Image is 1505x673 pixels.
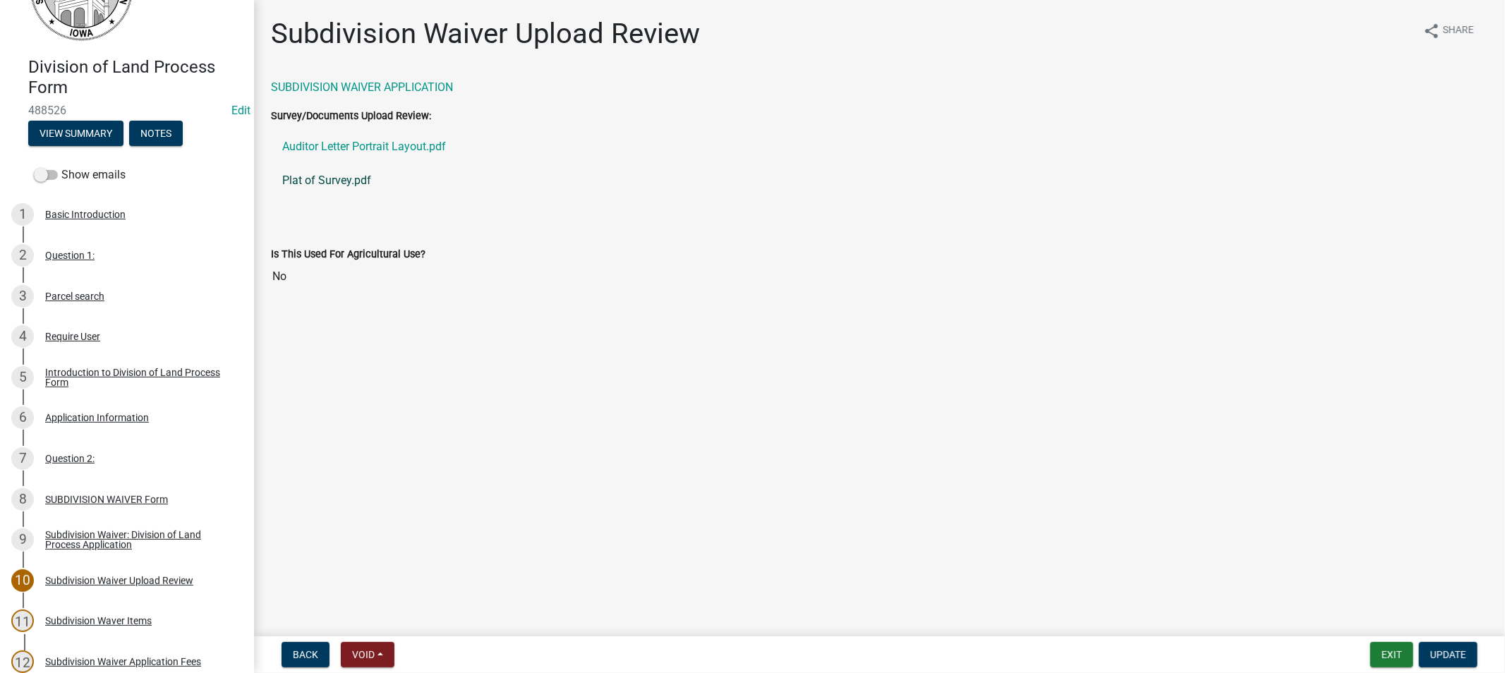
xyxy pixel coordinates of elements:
span: Update [1430,649,1466,660]
a: Edit [231,104,250,117]
span: Back [293,649,318,660]
button: Notes [129,121,183,146]
wm-modal-confirm: Notes [129,128,183,140]
button: shareShare [1412,17,1485,44]
h4: Division of Land Process Form [28,57,243,98]
button: Void [341,642,394,667]
div: 3 [11,285,34,308]
div: Subdivision Waver Items [45,616,152,626]
div: 6 [11,406,34,429]
span: Void [352,649,375,660]
a: Auditor Letter Portrait Layout.pdf [271,130,1488,164]
button: Update [1419,642,1477,667]
div: 5 [11,366,34,389]
button: View Summary [28,121,123,146]
div: Parcel search [45,291,104,301]
div: 4 [11,325,34,348]
div: Require User [45,332,100,341]
div: Basic Introduction [45,210,126,219]
div: 10 [11,569,34,592]
label: Survey/Documents Upload Review: [271,111,431,121]
i: share [1423,23,1440,40]
div: Application Information [45,413,149,423]
div: Subdivision Waiver Upload Review [45,576,193,586]
div: 2 [11,244,34,267]
label: Is This Used For Agricultural Use? [271,250,425,260]
div: Subdivision Waiver Application Fees [45,657,201,667]
div: 11 [11,610,34,632]
div: 8 [11,488,34,511]
div: Question 2: [45,454,95,463]
div: 1 [11,203,34,226]
h1: Subdivision Waiver Upload Review [271,17,700,51]
a: Plat of Survey.pdf [271,164,1488,198]
button: Exit [1370,642,1413,667]
div: 12 [11,650,34,673]
wm-modal-confirm: Summary [28,128,123,140]
div: Introduction to Division of Land Process Form [45,368,231,387]
wm-modal-confirm: Edit Application Number [231,104,250,117]
span: 488526 [28,104,226,117]
label: Show emails [34,166,126,183]
div: 7 [11,447,34,470]
button: Back [282,642,330,667]
div: 9 [11,528,34,551]
a: SUBDIVISION WAIVER APPLICATION [271,80,453,94]
div: SUBDIVISION WAIVER Form [45,495,168,504]
div: Question 1: [45,250,95,260]
div: Subdivision Waiver: Division of Land Process Application [45,530,231,550]
span: Share [1443,23,1474,40]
